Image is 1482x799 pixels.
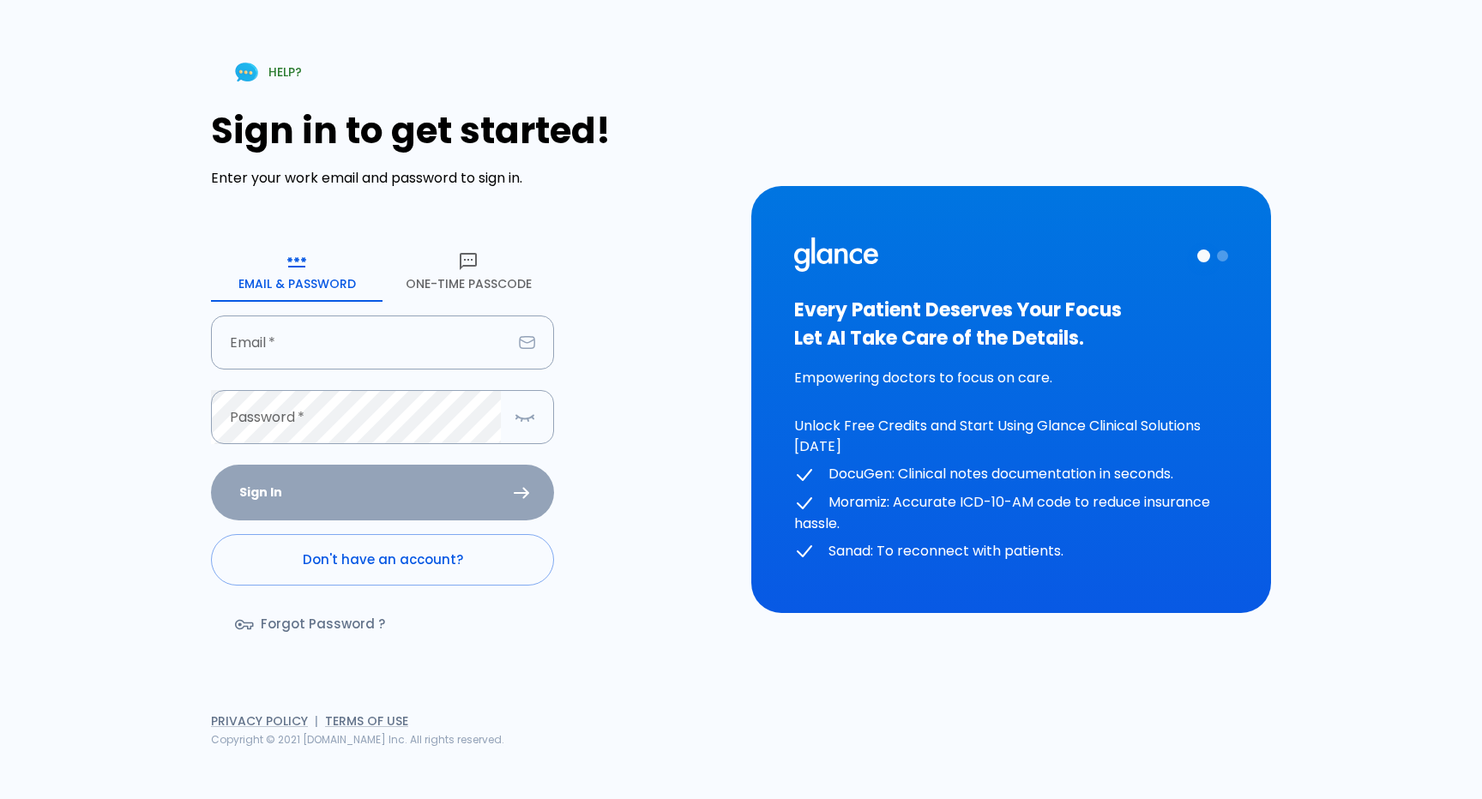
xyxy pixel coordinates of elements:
[794,296,1228,352] h3: Every Patient Deserves Your Focus Let AI Take Care of the Details.
[794,368,1228,388] p: Empowering doctors to focus on care.
[211,110,731,152] h1: Sign in to get started!
[211,51,322,94] a: HELP?
[211,315,512,369] input: dr.ahmed@clinic.com
[211,534,554,586] a: Don't have an account?
[232,57,262,87] img: Chat Support
[794,541,1228,562] p: Sanad: To reconnect with patients.
[315,712,318,730] span: |
[325,712,408,730] a: Terms of Use
[211,168,731,189] p: Enter your work email and password to sign in.
[211,240,383,302] button: Email & Password
[383,240,554,302] button: One-Time Passcode
[211,712,308,730] a: Privacy Policy
[211,732,504,747] span: Copyright © 2021 [DOMAIN_NAME] Inc. All rights reserved.
[794,464,1228,485] p: DocuGen: Clinical notes documentation in seconds.
[211,599,413,649] a: Forgot Password ?
[794,416,1228,457] p: Unlock Free Credits and Start Using Glance Clinical Solutions [DATE]
[794,492,1228,534] p: Moramiz: Accurate ICD-10-AM code to reduce insurance hassle.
